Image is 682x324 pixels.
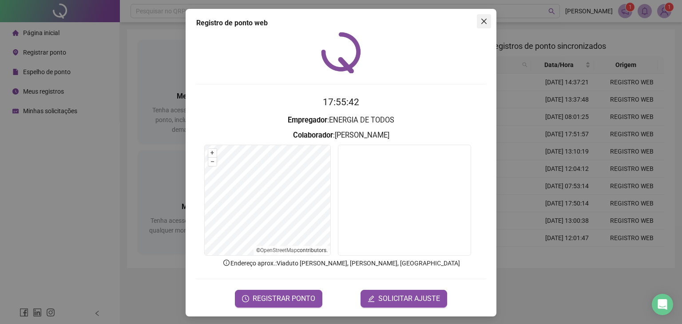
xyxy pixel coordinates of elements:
div: Open Intercom Messenger [652,294,673,315]
span: info-circle [222,259,230,267]
span: close [480,18,488,25]
span: SOLICITAR AJUSTE [378,293,440,304]
button: REGISTRAR PONTO [235,290,322,308]
button: editSOLICITAR AJUSTE [361,290,447,308]
h3: : ENERGIA DE TODOS [196,115,486,126]
h3: : [PERSON_NAME] [196,130,486,141]
time: 17:55:42 [323,97,359,107]
div: Registro de ponto web [196,18,486,28]
button: Close [477,14,491,28]
span: clock-circle [242,295,249,302]
span: REGISTRAR PONTO [253,293,315,304]
p: Endereço aprox. : Viaduto [PERSON_NAME], [PERSON_NAME], [GEOGRAPHIC_DATA] [196,258,486,268]
img: QRPoint [321,32,361,73]
li: © contributors. [256,247,328,253]
strong: Colaborador [293,131,333,139]
span: edit [368,295,375,302]
button: + [208,149,217,157]
strong: Empregador [288,116,327,124]
a: OpenStreetMap [260,247,297,253]
button: – [208,158,217,166]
